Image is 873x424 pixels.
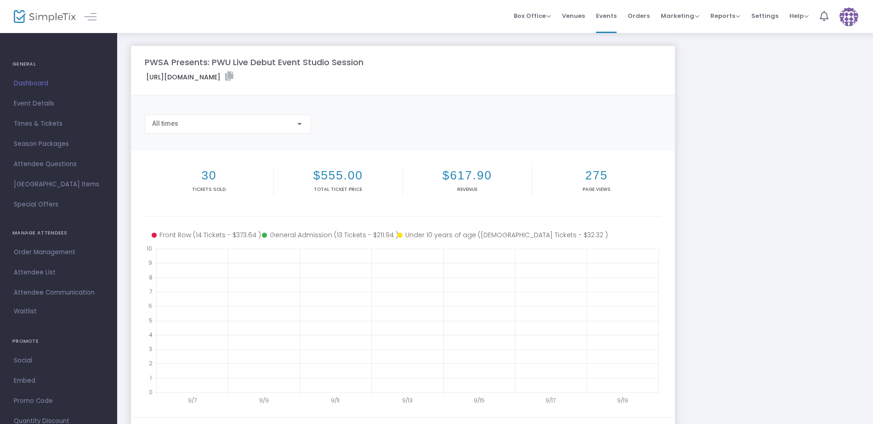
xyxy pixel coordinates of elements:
text: 1 [150,374,152,381]
text: 9/9 [259,396,269,404]
p: Total Ticket Price [276,186,401,193]
span: Orders [628,4,650,28]
text: 9/7 [188,396,197,404]
span: Box Office [514,11,551,20]
text: 2 [149,359,153,367]
h2: 30 [147,168,272,183]
span: Venues [562,4,585,28]
span: Promo Code [14,395,103,407]
p: Page Views [534,186,659,193]
span: Attendee Questions [14,158,103,170]
h4: PROMOTE [12,332,105,351]
span: Season Packages [14,138,103,150]
text: 4 [149,330,153,338]
span: Help [789,11,809,20]
span: Social [14,355,103,367]
m-panel-title: PWSA Presents: PWU Live Debut Event Studio Session [145,56,363,68]
text: 9 [148,259,152,267]
text: 3 [149,345,152,353]
span: Embed [14,375,103,387]
text: 10 [147,245,152,252]
h2: 275 [534,168,659,183]
p: Revenue [405,186,530,193]
text: 9/19 [617,396,628,404]
text: 9/11 [331,396,340,404]
h4: MANAGE ATTENDEES [12,224,105,242]
span: Special Offers [14,199,103,211]
span: Attendee Communication [14,287,103,299]
span: Reports [710,11,740,20]
text: 5 [149,316,153,324]
span: Waitlist [14,307,37,316]
label: [URL][DOMAIN_NAME] [146,72,233,82]
span: Dashboard [14,78,103,89]
span: Settings [751,4,778,28]
span: Marketing [661,11,699,20]
span: All times [152,120,178,127]
p: Tickets sold [147,186,272,193]
span: Attendee List [14,267,103,279]
h2: $555.00 [276,168,401,183]
text: 0 [149,388,153,396]
span: Events [596,4,617,28]
text: 8 [149,273,153,281]
h4: GENERAL [12,55,105,73]
text: 6 [148,302,152,310]
span: [GEOGRAPHIC_DATA] Items [14,179,103,190]
span: Event Details [14,98,103,110]
span: Times & Tickets [14,118,103,130]
h2: $617.90 [405,168,530,183]
text: 7 [149,287,152,295]
text: 9/17 [545,396,556,404]
text: 9/13 [402,396,413,404]
text: 9/15 [474,396,485,404]
span: Order Management [14,246,103,258]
